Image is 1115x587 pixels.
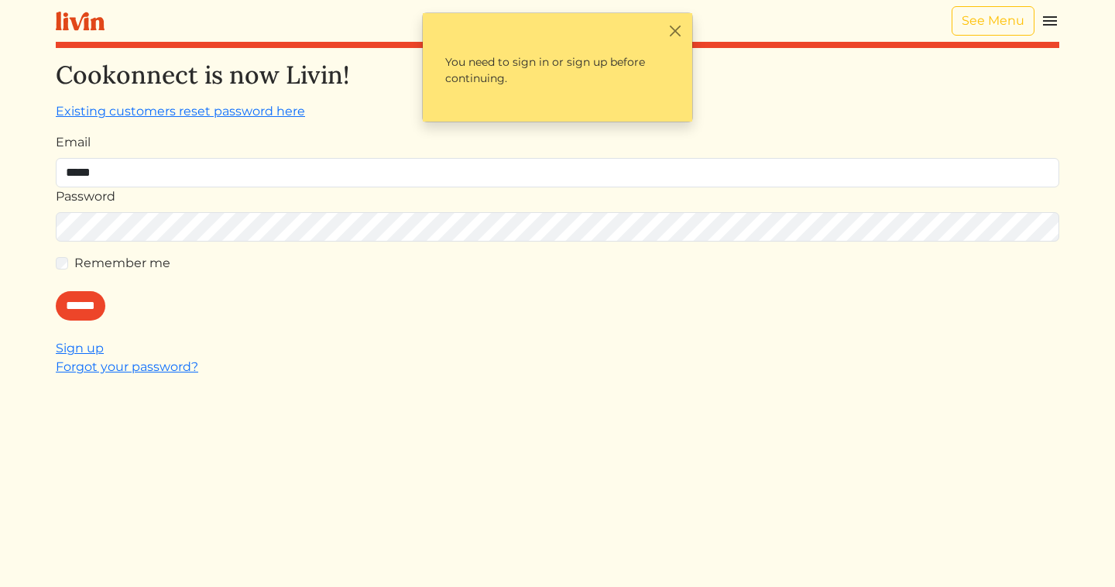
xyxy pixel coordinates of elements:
button: Close [667,22,683,39]
img: livin-logo-a0d97d1a881af30f6274990eb6222085a2533c92bbd1e4f22c21b4f0d0e3210c.svg [56,12,105,31]
label: Password [56,187,115,206]
a: Forgot your password? [56,359,198,374]
img: menu_hamburger-cb6d353cf0ecd9f46ceae1c99ecbeb4a00e71ca567a856bd81f57e9d8c17bb26.svg [1041,12,1059,30]
p: You need to sign in or sign up before continuing. [432,41,683,100]
h2: Cookonnect is now Livin! [56,60,1059,90]
label: Email [56,133,91,152]
a: Sign up [56,341,104,355]
a: Existing customers reset password here [56,104,305,118]
a: See Menu [952,6,1034,36]
label: Remember me [74,254,170,273]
